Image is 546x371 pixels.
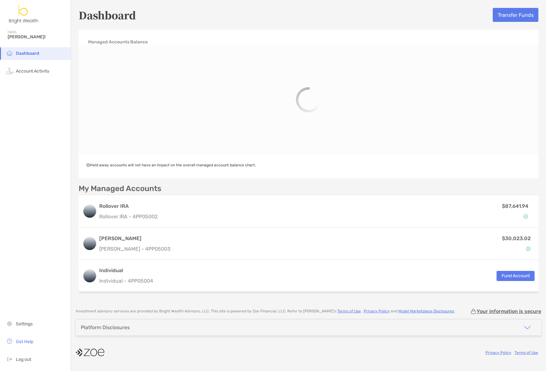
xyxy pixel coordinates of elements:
[79,185,161,193] p: My Managed Accounts
[16,357,31,362] span: Log out
[502,202,528,210] p: $87,641.94
[99,245,171,253] p: [PERSON_NAME] - 4PP05003
[88,39,148,45] h4: Managed Accounts Balance
[526,246,530,251] img: Account Status icon
[6,49,13,57] img: household icon
[86,163,256,167] span: Held away accounts will not have an impact on the overall managed account balance chart.
[79,8,136,22] h5: Dashboard
[337,309,361,313] a: Terms of Use
[502,234,531,242] p: $30,023.02
[16,321,33,327] span: Settings
[364,309,390,313] a: Privacy Policy
[515,350,538,355] a: Terms of Use
[16,51,39,56] span: Dashboard
[16,339,33,344] span: Get Help
[523,324,531,331] img: icon arrow
[497,271,535,281] button: Fund Account
[83,237,96,250] img: logo account
[99,267,153,274] h3: Individual
[523,214,528,219] img: Account Status icon
[99,277,153,285] p: Individual - 4PP05004
[398,309,454,313] a: Model Marketplace Disclosures
[76,309,455,314] p: Investment advisory services are provided by Bright Wealth Advisors, LLC . This site is powered b...
[485,350,511,355] a: Privacy Policy
[83,270,96,282] img: logo account
[6,320,13,327] img: settings icon
[8,3,40,25] img: Zoe Logo
[6,337,13,345] img: get-help icon
[8,34,67,40] span: [PERSON_NAME]!
[477,308,541,314] p: Your information is secure
[6,355,13,363] img: logout icon
[99,213,409,221] p: Rollover IRA - 4PP05002
[76,345,104,360] img: company logo
[6,67,13,74] img: activity icon
[99,235,171,242] h3: [PERSON_NAME]
[99,202,409,210] h3: Rollover IRA
[16,68,49,74] span: Account Activity
[81,324,130,330] div: Platform Disclosures
[493,8,538,22] button: Transfer Funds
[83,205,96,218] img: logo account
